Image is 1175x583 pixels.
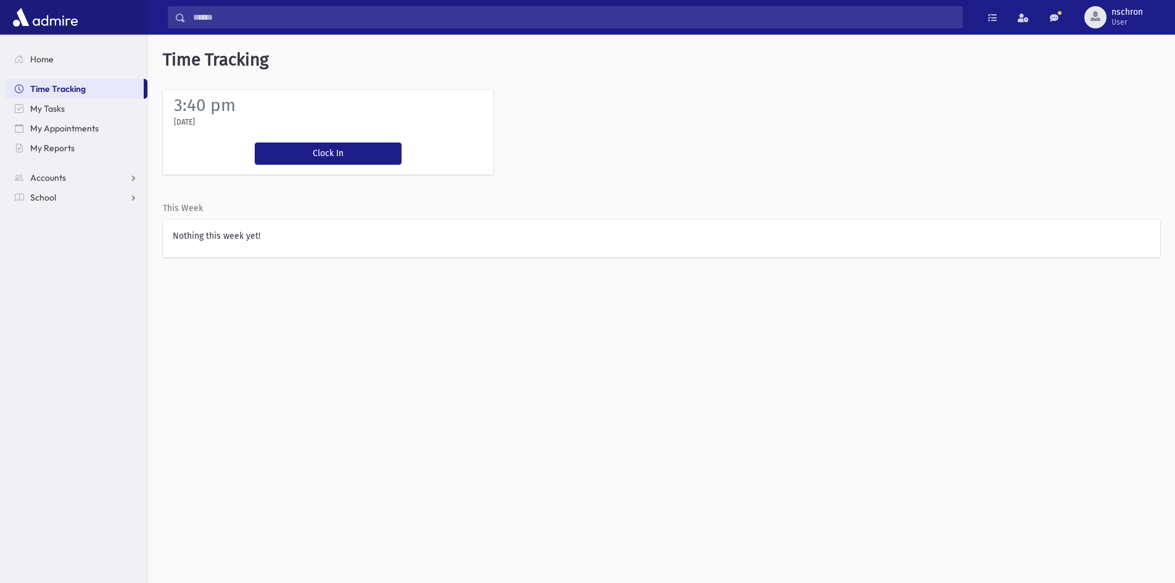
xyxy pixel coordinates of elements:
a: Home [5,49,147,69]
label: [DATE] [174,117,195,128]
span: Accounts [30,172,66,183]
span: School [30,192,56,203]
span: My Appointments [30,123,99,134]
span: My Reports [30,143,75,154]
label: Nothing this week yet! [173,229,260,242]
a: Accounts [5,168,147,188]
a: My Appointments [5,118,147,138]
span: nschron [1111,7,1143,17]
a: Time Tracking [5,79,144,99]
span: User [1111,17,1143,27]
input: Search [186,6,962,28]
a: My Tasks [5,99,147,118]
span: Home [30,54,54,65]
label: This Week [163,202,203,215]
span: Time Tracking [30,83,86,94]
button: Clock In [255,143,402,165]
a: School [5,188,147,207]
a: My Reports [5,138,147,158]
label: 3:40 pm [174,95,236,115]
img: AdmirePro [10,5,81,30]
span: My Tasks [30,103,65,114]
h5: Time Tracking [148,35,1175,85]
